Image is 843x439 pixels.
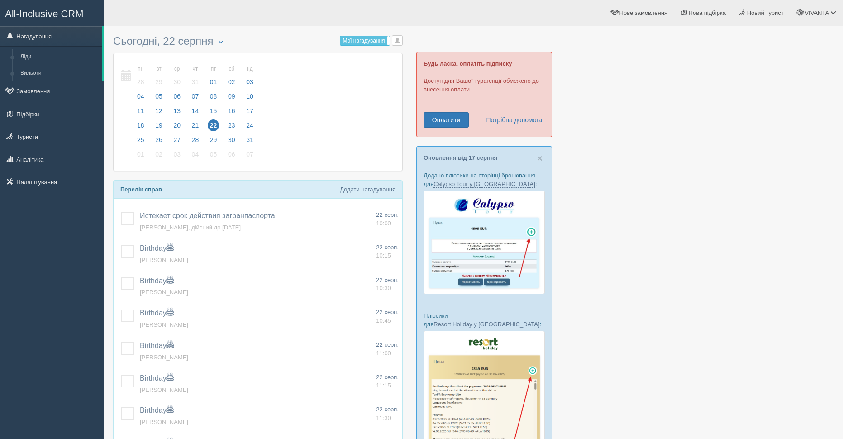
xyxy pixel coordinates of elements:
[153,148,165,160] span: 02
[153,134,165,146] span: 26
[241,91,256,106] a: 10
[223,120,240,135] a: 23
[135,105,147,117] span: 11
[205,120,222,135] a: 22
[226,119,238,131] span: 23
[150,91,167,106] a: 05
[168,149,186,164] a: 03
[244,65,256,73] small: нд
[376,308,399,325] a: 22 серп. 10:45
[140,289,188,296] span: [PERSON_NAME]
[226,65,238,73] small: сб
[190,119,201,131] span: 21
[376,341,399,348] span: 22 серп.
[205,106,222,120] a: 15
[187,91,204,106] a: 07
[190,65,201,73] small: чт
[208,105,219,117] span: 15
[132,60,149,91] a: пн 28
[424,112,469,128] a: Оплатити
[376,211,399,228] a: 22 серп. 10:00
[424,171,545,188] p: Додано плюсики на сторінці бронювання для :
[376,415,391,421] span: 11:30
[376,406,399,422] a: 22 серп. 11:30
[226,76,238,88] span: 02
[150,60,167,91] a: вт 29
[376,341,399,358] a: 22 серп. 11:00
[244,76,256,88] span: 03
[244,148,256,160] span: 07
[168,106,186,120] a: 13
[340,186,395,193] a: Додати нагадування
[171,148,183,160] span: 03
[376,317,391,324] span: 10:45
[0,0,104,25] a: All-Inclusive CRM
[187,135,204,149] a: 28
[376,276,399,293] a: 22 серп. 10:30
[241,149,256,164] a: 07
[223,149,240,164] a: 06
[376,309,399,315] span: 22 серп.
[171,105,183,117] span: 13
[244,105,256,117] span: 17
[208,148,219,160] span: 05
[132,106,149,120] a: 11
[168,135,186,149] a: 27
[537,153,543,163] button: Close
[150,135,167,149] a: 26
[171,65,183,73] small: ср
[153,105,165,117] span: 12
[376,244,399,251] span: 22 серп.
[140,419,188,425] a: [PERSON_NAME]
[150,106,167,120] a: 12
[480,112,543,128] a: Потрібна допомога
[376,211,399,218] span: 22 серп.
[376,277,399,283] span: 22 серп.
[244,134,256,146] span: 31
[208,91,219,102] span: 08
[16,65,102,81] a: Вильоти
[140,406,174,414] a: Birthday
[433,181,535,188] a: Calypso Tour у [GEOGRAPHIC_DATA]
[205,60,222,91] a: пт 01
[140,257,188,263] span: [PERSON_NAME]
[376,373,399,390] a: 22 серп. 11:15
[376,252,391,259] span: 10:15
[244,119,256,131] span: 24
[153,119,165,131] span: 19
[140,277,174,285] span: Birthday
[171,76,183,88] span: 30
[747,10,784,16] span: Новий турист
[140,212,275,219] a: Истекает срок действия загранпаспорта
[140,354,188,361] span: [PERSON_NAME]
[150,149,167,164] a: 02
[140,224,241,231] span: [PERSON_NAME], дійсний до [DATE]
[5,8,84,19] span: All-Inclusive CRM
[120,186,162,193] b: Перелік справ
[226,134,238,146] span: 30
[223,60,240,91] a: сб 02
[376,350,391,357] span: 11:00
[376,220,391,227] span: 10:00
[190,91,201,102] span: 07
[241,60,256,91] a: нд 03
[241,120,256,135] a: 24
[241,135,256,149] a: 31
[168,91,186,106] a: 06
[223,91,240,106] a: 09
[226,148,238,160] span: 06
[190,148,201,160] span: 04
[537,153,543,163] span: ×
[376,243,399,260] a: 22 серп. 10:15
[424,191,545,294] img: calypso-tour-proposal-crm-for-travel-agency.jpg
[140,374,174,382] a: Birthday
[190,134,201,146] span: 28
[135,134,147,146] span: 25
[171,134,183,146] span: 27
[153,65,165,73] small: вт
[135,65,147,73] small: пн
